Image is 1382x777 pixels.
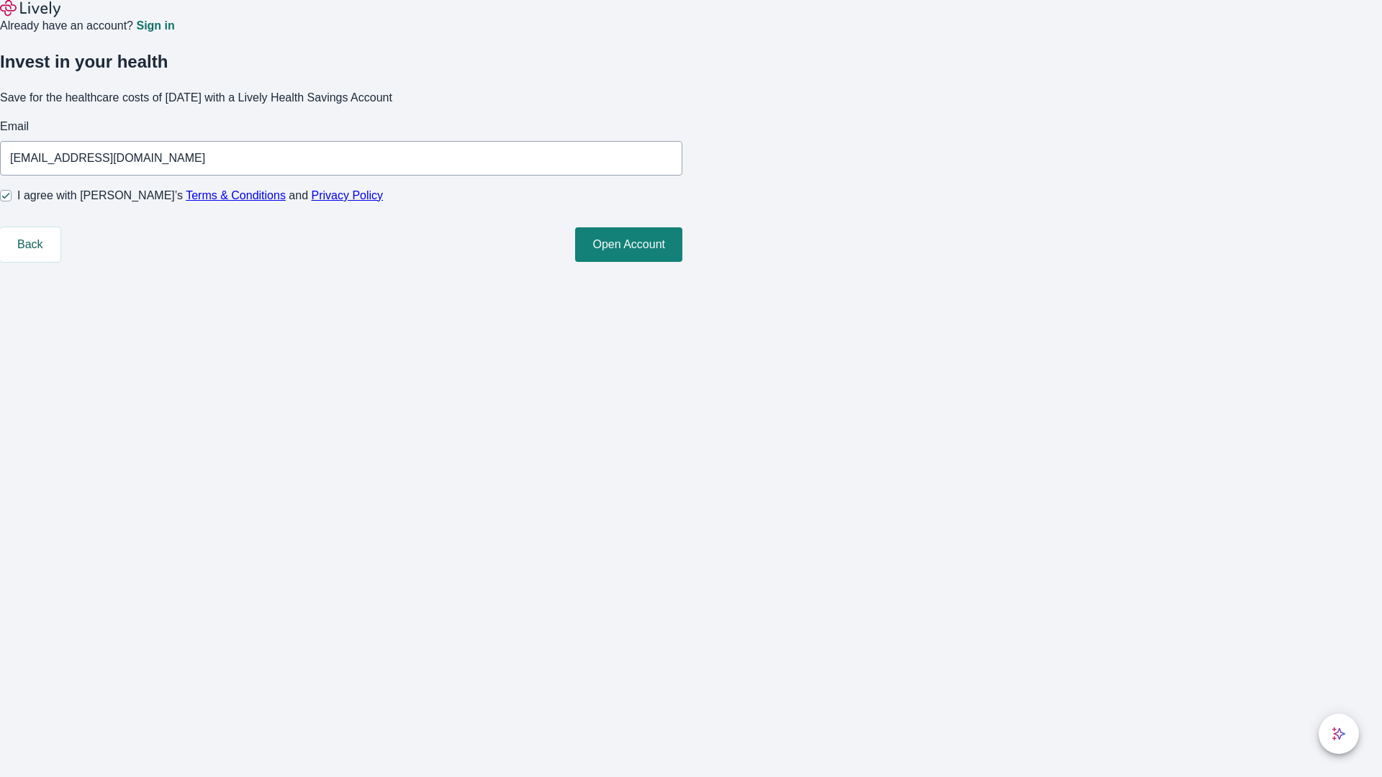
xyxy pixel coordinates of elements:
span: I agree with [PERSON_NAME]’s and [17,187,383,204]
svg: Lively AI Assistant [1332,727,1346,741]
a: Terms & Conditions [186,189,286,201]
button: Open Account [575,227,682,262]
button: chat [1319,714,1359,754]
a: Privacy Policy [312,189,384,201]
a: Sign in [136,20,174,32]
